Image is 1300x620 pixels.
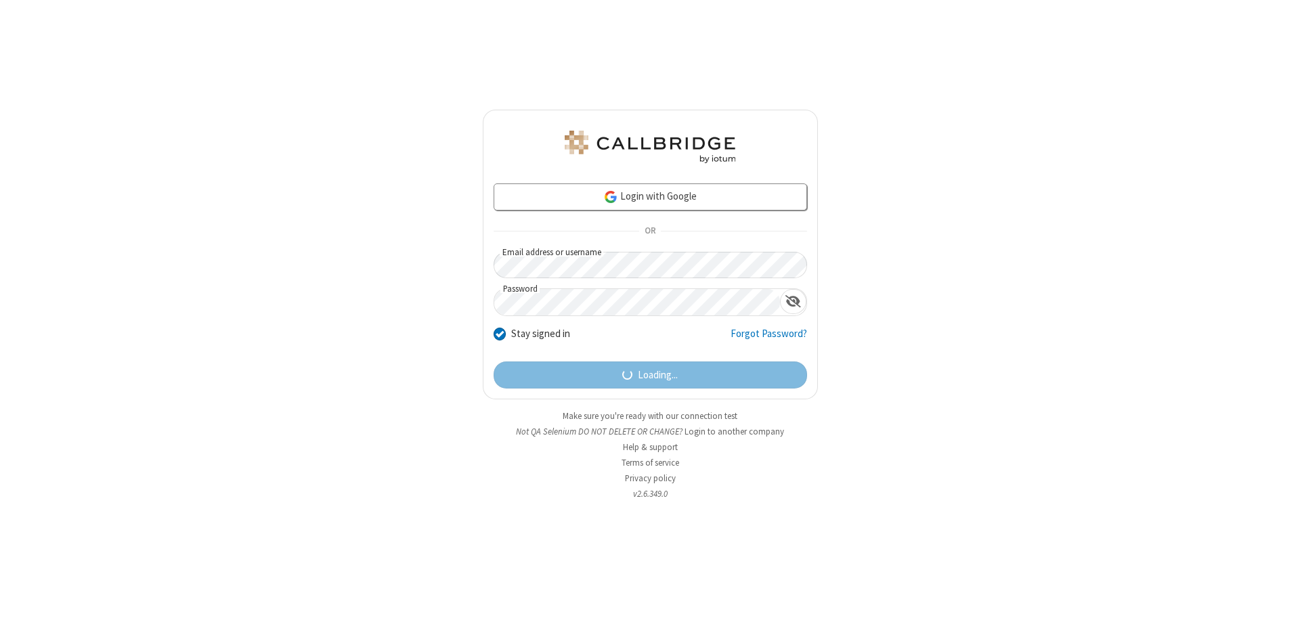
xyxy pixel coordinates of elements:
a: Make sure you're ready with our connection test [563,410,737,422]
label: Stay signed in [511,326,570,342]
a: Login with Google [494,183,807,211]
a: Forgot Password? [731,326,807,352]
span: Loading... [638,368,678,383]
input: Password [494,289,780,315]
a: Terms of service [622,457,679,468]
span: OR [639,222,661,241]
img: QA Selenium DO NOT DELETE OR CHANGE [562,131,738,163]
li: Not QA Selenium DO NOT DELETE OR CHANGE? [483,425,818,438]
button: Login to another company [685,425,784,438]
li: v2.6.349.0 [483,487,818,500]
img: google-icon.png [603,190,618,204]
input: Email address or username [494,252,807,278]
a: Privacy policy [625,472,676,484]
button: Loading... [494,361,807,389]
div: Show password [780,289,806,314]
a: Help & support [623,441,678,453]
